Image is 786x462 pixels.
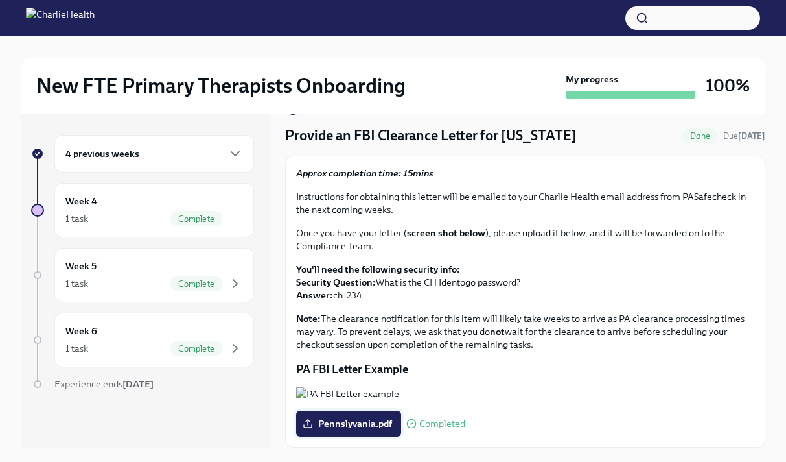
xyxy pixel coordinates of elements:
h6: 4 previous weeks [65,147,139,161]
a: Week 51 taskComplete [31,248,254,302]
p: Instructions for obtaining this letter will be emailed to your Charlie Health email address from ... [296,190,754,216]
strong: Answer: [296,289,333,301]
strong: You'll need the following security info: [296,263,460,275]
button: Zoom image [296,387,754,400]
strong: Approx completion time: 15mins [296,167,433,179]
h4: Provide an FBI Clearance Letter for [US_STATE] [285,126,577,145]
strong: Note: [296,313,321,324]
span: Complete [170,214,222,224]
strong: Security Question: [296,276,376,288]
strong: not [490,326,505,337]
span: September 25th, 2025 07:00 [723,130,765,142]
div: 4 previous weeks [54,135,254,173]
span: Complete [170,344,222,354]
strong: [DATE] [738,131,765,141]
a: Week 61 taskComplete [31,313,254,367]
span: Experience ends [54,378,154,390]
p: What is the CH Identogo password? ch1234 [296,263,754,302]
span: Complete [170,279,222,289]
img: CharlieHealth [26,8,95,29]
div: 1 task [65,212,88,225]
span: Pennslyvania.pdf [305,417,392,430]
h6: Week 5 [65,259,97,273]
div: 1 task [65,342,88,355]
label: Pennslyvania.pdf [296,411,401,437]
p: Once you have your letter ( ), please upload it below, and it will be forwarded on to the Complia... [296,226,754,252]
span: Completed [419,419,465,429]
strong: [DATE] [122,378,154,390]
a: Week 41 taskComplete [31,183,254,237]
h2: New FTE Primary Therapists Onboarding [36,73,406,99]
h6: Week 6 [65,324,97,338]
div: 1 task [65,277,88,290]
h6: Week 4 [65,194,97,208]
strong: My progress [566,73,618,86]
p: PA FBI Letter Example [296,361,754,377]
span: Done [682,131,718,141]
h3: 100% [706,74,750,97]
p: The clearance notification for this item will likely take weeks to arrive as PA clearance process... [296,312,754,351]
span: Due [723,131,765,141]
strong: screen shot below [407,227,485,239]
